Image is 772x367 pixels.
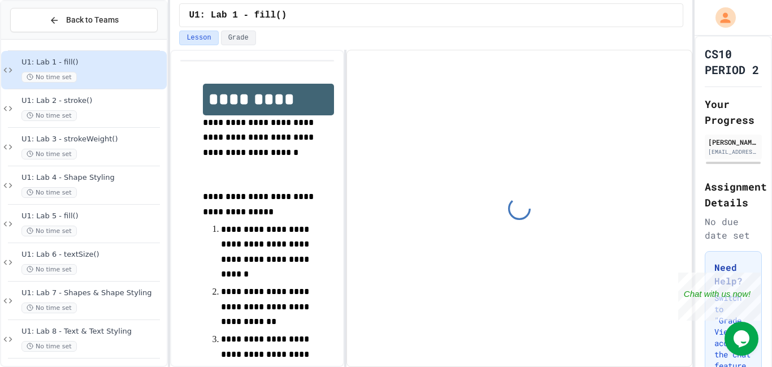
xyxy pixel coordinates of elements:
[21,226,77,236] span: No time set
[179,31,218,45] button: Lesson
[21,96,164,106] span: U1: Lab 2 - stroke()
[21,135,164,144] span: U1: Lab 3 - strokeWeight()
[714,261,752,288] h3: Need Help?
[221,31,256,45] button: Grade
[708,148,758,156] div: [EMAIL_ADDRESS][DOMAIN_NAME]
[21,250,164,260] span: U1: Lab 6 - textSize()
[21,72,77,83] span: No time set
[189,8,287,22] span: U1: Lab 1 - fill()
[10,8,158,32] button: Back to Teams
[21,327,164,336] span: U1: Lab 8 - Text & Text Styling
[21,149,77,159] span: No time set
[66,14,119,26] span: Back to Teams
[705,215,762,242] div: No due date set
[705,46,762,77] h1: CS10 PERIOD 2
[21,288,164,298] span: U1: Lab 7 - Shapes & Shape Styling
[21,211,164,221] span: U1: Lab 5 - fill()
[704,5,739,31] div: My Account
[705,96,762,128] h2: Your Progress
[21,341,77,352] span: No time set
[21,187,77,198] span: No time set
[705,179,762,210] h2: Assignment Details
[21,303,77,313] span: No time set
[725,322,761,356] iframe: chat widget
[708,137,758,147] div: [PERSON_NAME]
[21,110,77,121] span: No time set
[678,273,761,321] iframe: chat widget
[21,264,77,275] span: No time set
[21,58,164,67] span: U1: Lab 1 - fill()
[21,173,164,183] span: U1: Lab 4 - Shape Styling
